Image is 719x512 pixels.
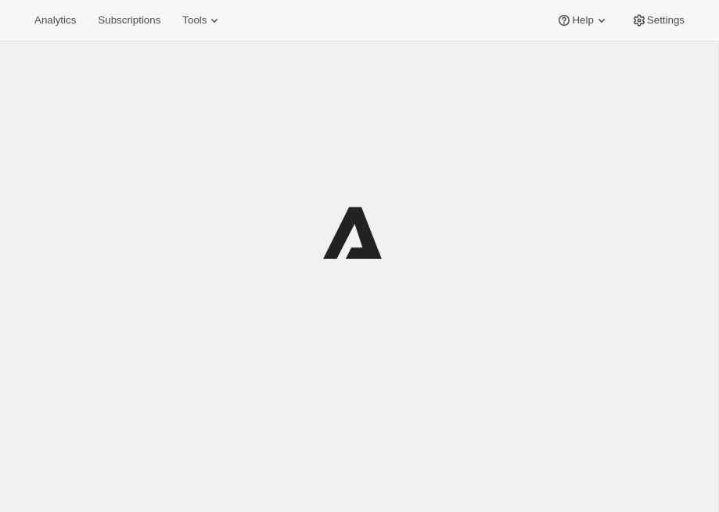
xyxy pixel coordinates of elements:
[173,9,232,31] button: Tools
[547,9,618,31] button: Help
[647,14,685,27] span: Settings
[25,9,85,31] button: Analytics
[98,14,160,27] span: Subscriptions
[622,9,694,31] button: Settings
[182,14,207,27] span: Tools
[34,14,76,27] span: Analytics
[88,9,170,31] button: Subscriptions
[572,14,593,27] span: Help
